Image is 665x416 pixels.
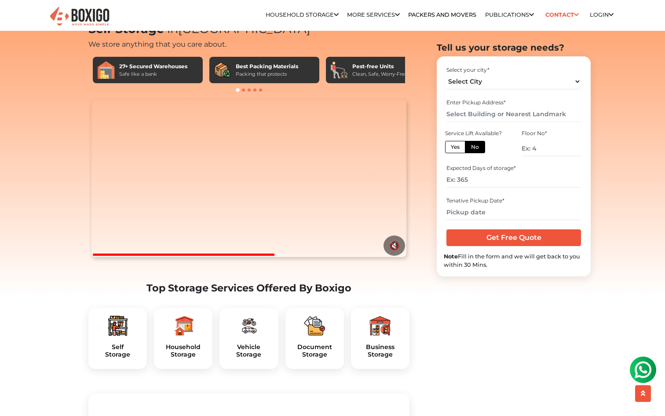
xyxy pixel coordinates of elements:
a: Publications [485,11,534,18]
div: 27+ Secured Warehouses [119,63,187,70]
div: Pest-free Units [352,63,408,70]
h5: Business Storage [358,343,402,358]
b: Note [444,253,458,260]
div: Safe like a bank [119,70,187,78]
input: Select Building or Nearest Landmark [446,107,581,122]
input: Ex: 4 [522,141,582,156]
h5: Self Storage [95,343,140,358]
div: Clean, Safe, Worry-Free [352,70,408,78]
img: boxigo_packers_and_movers_plan [238,315,259,336]
h2: Tell us your storage needs? [437,42,591,53]
a: More services [347,11,400,18]
button: scroll up [635,385,651,402]
a: Contact [542,8,581,22]
img: Best Packing Materials [214,61,231,79]
a: VehicleStorage [227,343,271,358]
img: Pest-free Units [330,61,348,79]
h5: Vehicle Storage [227,343,271,358]
img: boxigo_packers_and_movers_plan [107,315,128,336]
a: SelfStorage [95,343,140,358]
h5: Household Storage [161,343,205,358]
input: Ex: 365 [446,173,581,188]
div: Fill in the form and we will get back to you within 30 Mins. [444,252,584,269]
a: BusinessStorage [358,343,402,358]
img: boxigo_packers_and_movers_plan [369,315,391,336]
img: 27+ Secured Warehouses [97,61,115,79]
div: Best Packing Materials [236,63,298,70]
a: HouseholdStorage [161,343,205,358]
span: in [167,22,178,36]
label: Yes [445,141,465,153]
div: Tenative Pickup Date [446,197,581,205]
input: Get Free Quote [446,229,581,246]
a: DocumentStorage [292,343,337,358]
span: [GEOGRAPHIC_DATA] [164,22,311,36]
img: Boxigo [49,6,110,27]
h5: Document Storage [292,343,337,358]
label: No [465,141,485,153]
img: whatsapp-icon.svg [9,9,26,26]
input: Pickup date [446,205,581,220]
a: Packers and Movers [408,11,476,18]
img: boxigo_packers_and_movers_plan [173,315,194,336]
div: Select your city [446,66,581,74]
div: Floor No [522,129,582,137]
div: Service Lift Available? [445,129,506,137]
h2: Top Storage Services Offered By Boxigo [88,282,409,294]
div: Expected Days of storage [446,165,581,173]
a: Login [590,11,614,18]
div: Packing that protects [236,70,298,78]
a: Household Storage [266,11,339,18]
div: Enter Pickup Address [446,99,581,107]
video: Your browser does not support the video tag. [91,99,406,257]
button: 🔇 [384,236,405,256]
img: boxigo_packers_and_movers_plan [304,315,325,336]
span: We store anything that you care about. [88,40,227,48]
